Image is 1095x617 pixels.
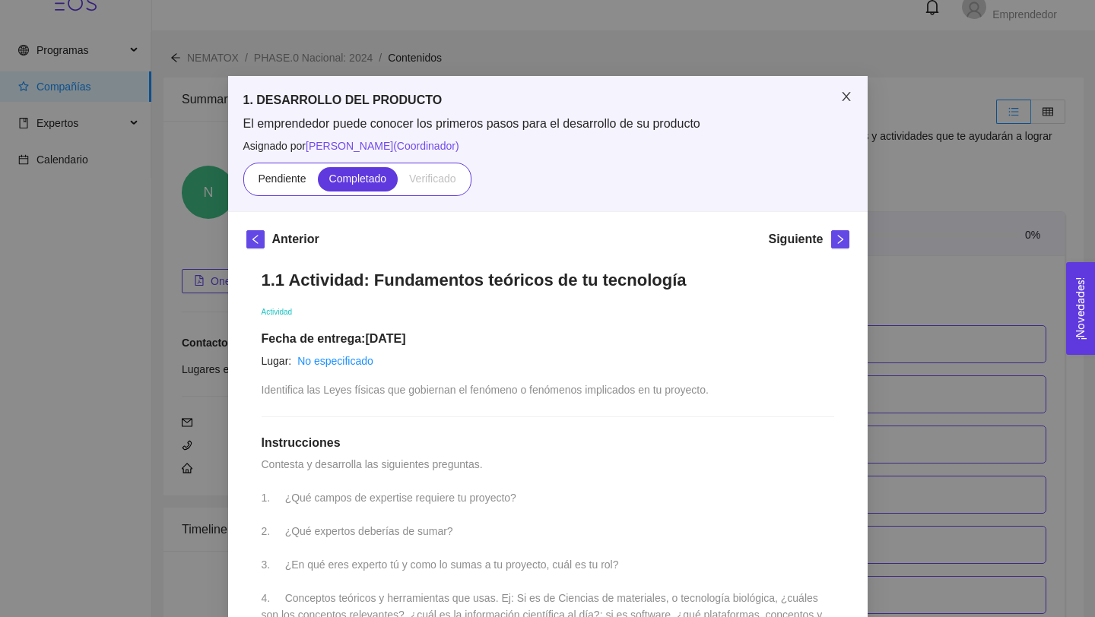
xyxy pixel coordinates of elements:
[832,234,849,245] span: right
[825,76,868,119] button: Close
[247,234,264,245] span: left
[262,308,293,316] span: Actividad
[262,384,709,396] span: Identifica las Leyes físicas que gobiernan el fenómeno o fenómenos implicados en tu proyecto.
[262,331,834,346] h1: Fecha de entrega: [DATE]
[243,91,852,109] h5: 1. DESARROLLO DEL PRODUCTO
[768,230,823,248] h5: Siguiente
[262,270,834,290] h1: 1.1 Actividad: Fundamentos teóricos de tu tecnología
[262,435,834,451] h1: Instrucciones
[840,90,852,103] span: close
[243,115,852,132] span: El emprendedor puede conocer los primeros pasos para el desarrollo de su producto
[297,355,373,367] a: No especificado
[262,353,292,369] article: Lugar:
[258,172,306,185] span: Pendiente
[329,172,387,185] span: Completado
[1066,262,1095,355] button: Open Feedback Widget
[831,230,849,248] button: right
[409,172,455,185] span: Verificado
[243,138,852,154] span: Asignado por
[246,230,265,248] button: left
[272,230,319,248] h5: Anterior
[306,140,459,152] span: [PERSON_NAME] ( Coordinador )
